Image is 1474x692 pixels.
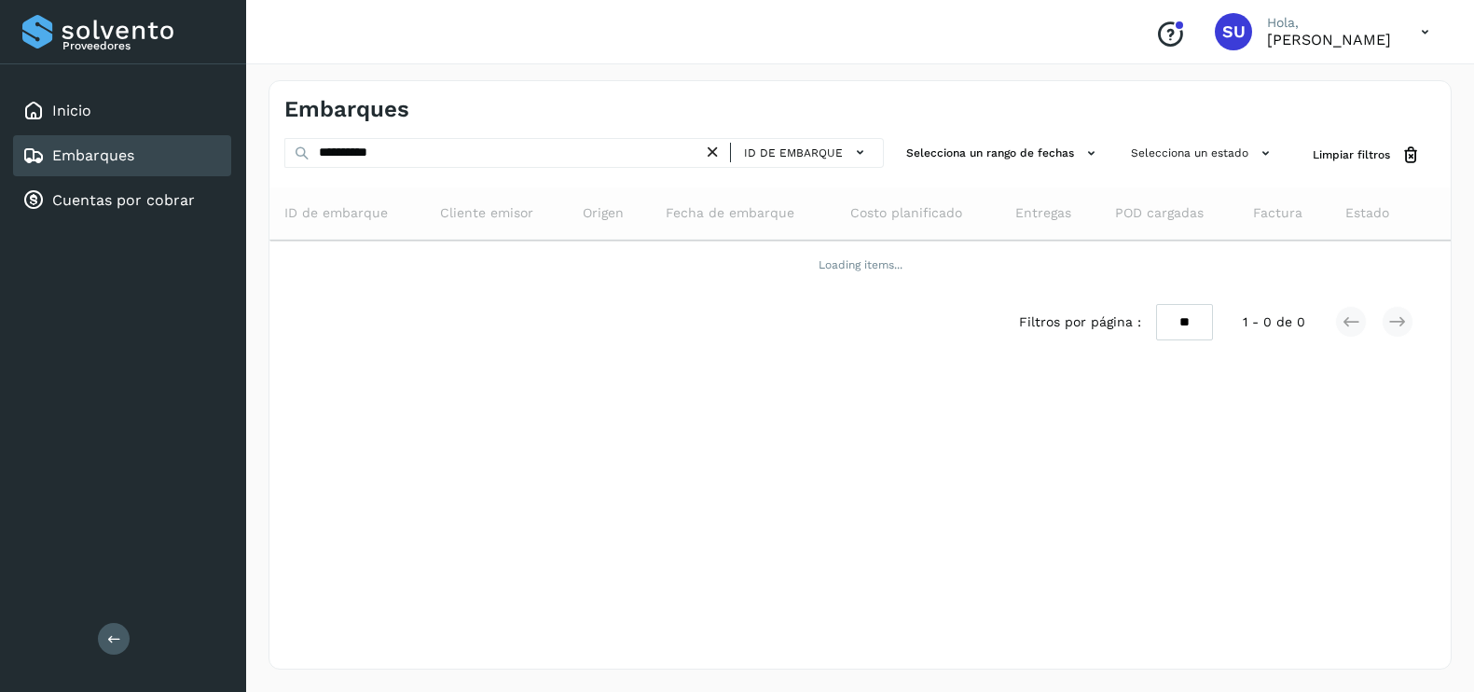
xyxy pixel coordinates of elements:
span: Limpiar filtros [1313,146,1390,163]
span: 1 - 0 de 0 [1243,312,1305,332]
button: ID de embarque [738,139,875,166]
span: Fecha de embarque [666,203,794,223]
span: ID de embarque [744,145,843,161]
div: Inicio [13,90,231,131]
a: Cuentas por cobrar [52,191,195,209]
span: Estado [1345,203,1389,223]
span: Costo planificado [850,203,962,223]
button: Selecciona un estado [1123,138,1283,169]
span: ID de embarque [284,203,388,223]
span: Origen [583,203,624,223]
span: POD cargadas [1115,203,1204,223]
h4: Embarques [284,96,409,123]
button: Selecciona un rango de fechas [899,138,1109,169]
p: Hola, [1267,15,1391,31]
span: Factura [1253,203,1302,223]
div: Cuentas por cobrar [13,180,231,221]
td: Loading items... [269,241,1451,289]
button: Limpiar filtros [1298,138,1436,173]
span: Cliente emisor [440,203,533,223]
p: Sayra Ugalde [1267,31,1391,48]
span: Entregas [1015,203,1071,223]
p: Proveedores [62,39,224,52]
div: Embarques [13,135,231,176]
a: Inicio [52,102,91,119]
span: Filtros por página : [1019,312,1141,332]
a: Embarques [52,146,134,164]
